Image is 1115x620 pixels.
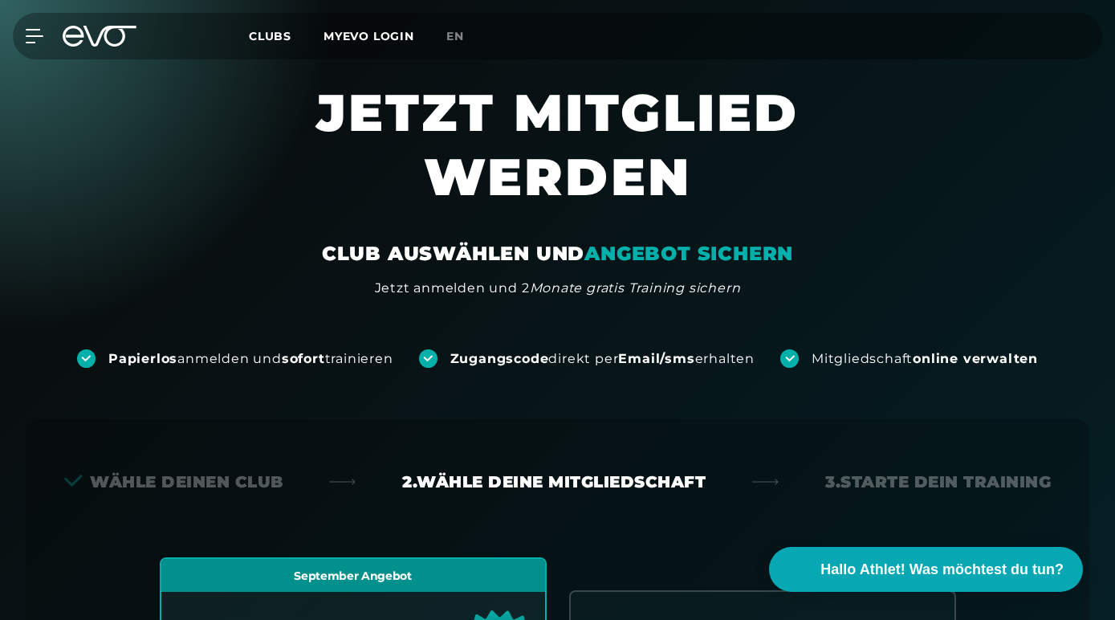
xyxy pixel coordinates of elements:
div: 2. Wähle deine Mitgliedschaft [402,471,706,493]
button: Hallo Athlet! Was möchtest du tun? [769,547,1083,592]
strong: Papierlos [108,351,177,366]
strong: online verwalten [913,351,1038,366]
div: direkt per erhalten [450,350,755,368]
div: 3. Starte dein Training [825,471,1051,493]
div: anmelden und trainieren [108,350,393,368]
em: ANGEBOT SICHERN [584,242,793,265]
div: CLUB AUSWÄHLEN UND [322,241,793,267]
a: Clubs [249,28,324,43]
strong: Email/sms [618,351,694,366]
div: Mitgliedschaft [812,350,1038,368]
h1: JETZT MITGLIED WERDEN [189,80,927,241]
span: Hallo Athlet! Was möchtest du tun? [820,559,1064,581]
div: Jetzt anmelden und 2 [375,279,741,298]
strong: sofort [282,351,325,366]
div: Wähle deinen Club [64,471,283,493]
span: Clubs [249,29,291,43]
a: MYEVO LOGIN [324,29,414,43]
span: en [446,29,464,43]
em: Monate gratis Training sichern [530,280,741,296]
strong: Zugangscode [450,351,549,366]
a: en [446,27,483,46]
